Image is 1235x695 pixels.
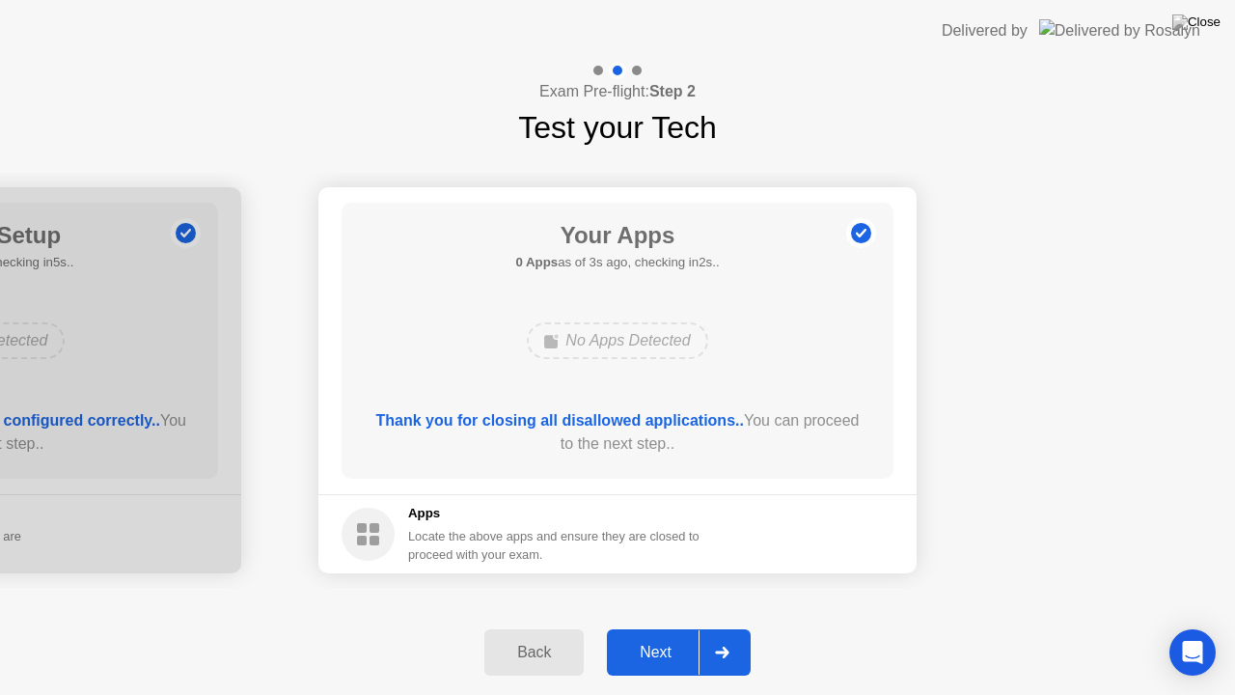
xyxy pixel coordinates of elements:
b: Step 2 [649,83,696,99]
div: Locate the above apps and ensure they are closed to proceed with your exam. [408,527,700,564]
h1: Your Apps [515,218,719,253]
div: Next [613,644,699,661]
b: Thank you for closing all disallowed applications.. [376,412,744,429]
b: 0 Apps [515,255,558,269]
button: Next [607,629,751,676]
div: No Apps Detected [527,322,707,359]
img: Close [1172,14,1221,30]
h1: Test your Tech [518,104,717,151]
img: Delivered by Rosalyn [1039,19,1200,42]
div: You can proceed to the next step.. [370,409,866,456]
div: Open Intercom Messenger [1169,629,1216,676]
h5: Apps [408,504,700,523]
button: Back [484,629,584,676]
h4: Exam Pre-flight: [539,80,696,103]
h5: as of 3s ago, checking in2s.. [515,253,719,272]
div: Delivered by [942,19,1028,42]
div: Back [490,644,578,661]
